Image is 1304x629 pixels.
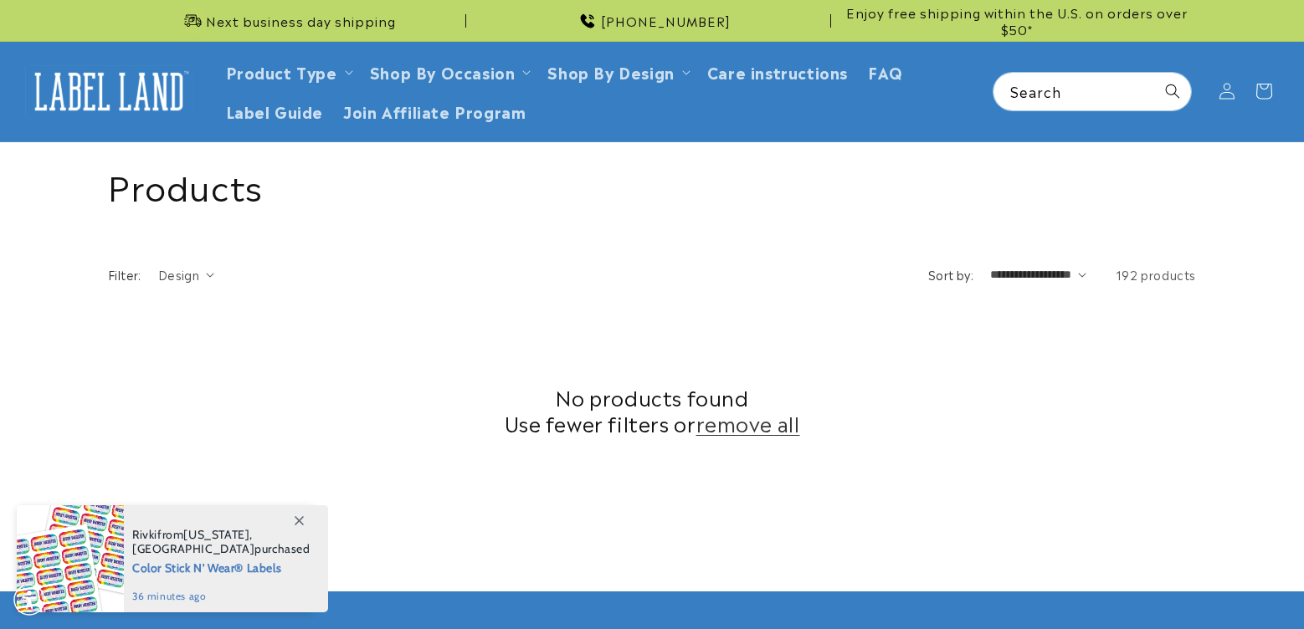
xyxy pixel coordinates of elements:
[132,527,157,542] span: Rivki
[858,52,913,91] a: FAQ
[928,266,973,283] label: Sort by:
[216,91,334,130] a: Label Guide
[1154,73,1191,110] button: Search
[108,163,1196,207] h1: Products
[696,410,800,436] a: remove all
[108,384,1196,436] h2: No products found Use fewer filters or
[19,59,199,124] a: Label Land
[360,52,538,91] summary: Shop By Occasion
[183,527,249,542] span: [US_STATE]
[216,52,360,91] summary: Product Type
[343,101,526,120] span: Join Affiliate Program
[226,101,324,120] span: Label Guide
[206,13,396,29] span: Next business day shipping
[1116,266,1196,283] span: 192 products
[158,266,214,284] summary: Design (0 selected)
[537,52,696,91] summary: Shop By Design
[226,60,337,83] a: Product Type
[25,65,193,117] img: Label Land
[333,91,536,130] a: Join Affiliate Program
[132,541,254,556] span: [GEOGRAPHIC_DATA]
[132,528,311,556] span: from , purchased
[158,266,199,283] span: Design
[1137,557,1287,612] iframe: Gorgias live chat messenger
[601,13,731,29] span: [PHONE_NUMBER]
[868,62,903,81] span: FAQ
[370,62,516,81] span: Shop By Occasion
[707,62,848,81] span: Care instructions
[838,4,1196,37] span: Enjoy free shipping within the U.S. on orders over $50*
[108,266,141,284] h2: Filter:
[547,60,674,83] a: Shop By Design
[697,52,858,91] a: Care instructions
